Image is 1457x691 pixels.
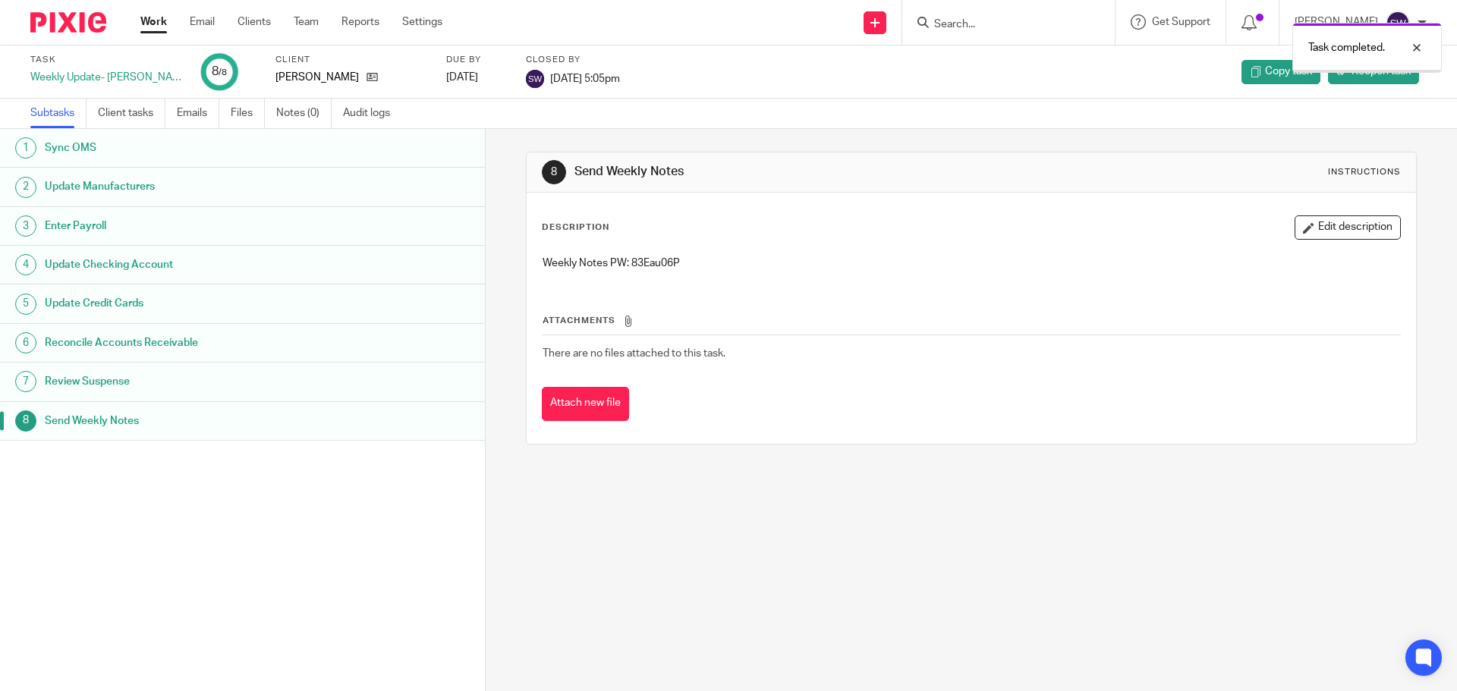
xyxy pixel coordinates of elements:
[542,221,609,234] p: Description
[446,70,507,85] div: [DATE]
[45,331,329,354] h1: Reconcile Accounts Receivable
[15,254,36,275] div: 4
[446,54,507,66] label: Due by
[15,215,36,237] div: 3
[294,14,319,30] a: Team
[574,164,1004,180] h1: Send Weekly Notes
[275,70,359,85] p: [PERSON_NAME]
[341,14,379,30] a: Reports
[15,332,36,353] div: 6
[1295,215,1401,240] button: Edit description
[30,12,106,33] img: Pixie
[98,99,165,128] a: Client tasks
[543,256,1399,271] p: Weekly Notes PW: 83Eau06P
[45,410,329,432] h1: Send Weekly Notes
[275,54,427,66] label: Client
[1328,166,1401,178] div: Instructions
[45,292,329,315] h1: Update Credit Cards
[542,387,629,421] button: Attach new file
[30,54,182,66] label: Task
[526,54,620,66] label: Closed by
[15,410,36,432] div: 8
[45,215,329,237] h1: Enter Payroll
[543,316,615,325] span: Attachments
[1308,40,1385,55] p: Task completed.
[526,70,544,88] img: svg%3E
[219,68,227,77] small: /8
[212,63,227,80] div: 8
[190,14,215,30] a: Email
[30,70,182,85] div: Weekly Update- [PERSON_NAME]
[177,99,219,128] a: Emails
[15,371,36,392] div: 7
[276,99,332,128] a: Notes (0)
[550,73,620,83] span: [DATE] 5:05pm
[45,175,329,198] h1: Update Manufacturers
[45,137,329,159] h1: Sync OMS
[45,253,329,276] h1: Update Checking Account
[231,99,265,128] a: Files
[402,14,442,30] a: Settings
[140,14,167,30] a: Work
[15,137,36,159] div: 1
[45,370,329,393] h1: Review Suspense
[343,99,401,128] a: Audit logs
[543,348,725,359] span: There are no files attached to this task.
[238,14,271,30] a: Clients
[542,160,566,184] div: 8
[15,294,36,315] div: 5
[1386,11,1410,35] img: svg%3E
[30,99,87,128] a: Subtasks
[15,177,36,198] div: 2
